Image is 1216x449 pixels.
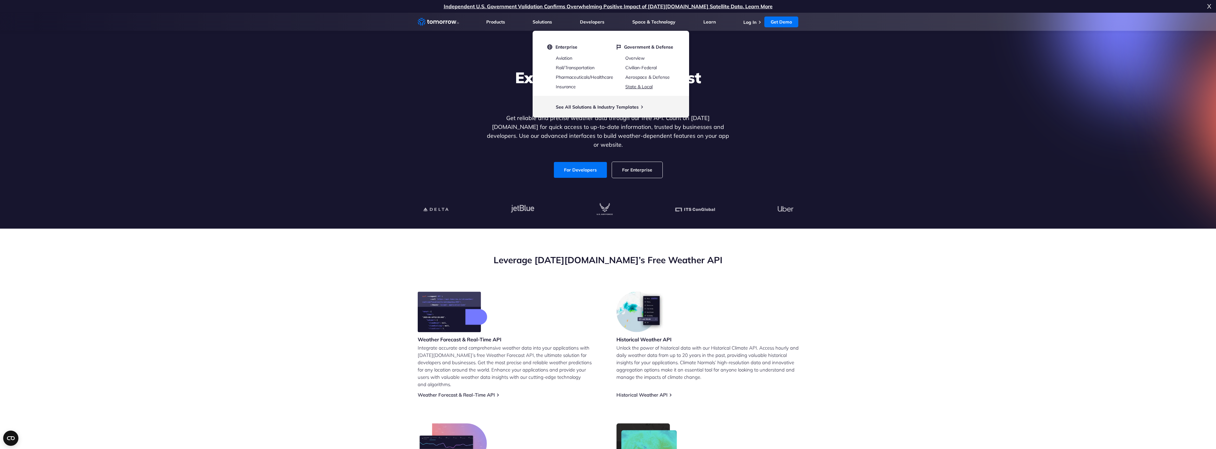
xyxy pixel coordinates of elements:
a: State & Local [625,84,653,90]
p: Get reliable and precise weather data through our free API. Count on [DATE][DOMAIN_NAME] for quic... [486,114,731,149]
a: See All Solutions & Industry Templates [556,104,639,110]
a: Products [486,19,505,25]
p: Integrate accurate and comprehensive weather data into your applications with [DATE][DOMAIN_NAME]... [418,344,600,388]
a: Developers [580,19,604,25]
a: Insurance [556,84,576,90]
a: For Enterprise [612,162,662,178]
h3: Historical Weather API [616,336,672,343]
a: Overview [625,55,645,61]
h3: Weather Forecast & Real-Time API [418,336,502,343]
h1: Explore the World’s Best Weather API [486,68,731,106]
img: flag.svg [617,44,621,50]
a: Weather Forecast & Real-Time API [418,392,495,398]
a: Pharmaceuticals/Healthcare [556,74,613,80]
a: For Developers [554,162,607,178]
a: Independent U.S. Government Validation Confirms Overwhelming Positive Impact of [DATE][DOMAIN_NAM... [444,3,773,10]
p: Unlock the power of historical data with our Historical Climate API. Access hourly and daily weat... [616,344,799,381]
a: Aerospace & Defense [625,74,670,80]
a: Space & Technology [632,19,675,25]
a: Rail/Transportation [556,65,595,70]
a: Log In [743,19,756,25]
a: Learn [703,19,716,25]
span: Enterprise [555,44,577,50]
a: Solutions [533,19,552,25]
a: Aviation [556,55,572,61]
img: globe.svg [547,44,552,50]
button: Open CMP widget [3,431,18,446]
a: Civilian-Federal [625,65,657,70]
a: Historical Weather API [616,392,668,398]
a: Get Demo [764,17,798,27]
h2: Leverage [DATE][DOMAIN_NAME]’s Free Weather API [418,254,799,266]
span: Government & Defense [624,44,673,50]
a: Home link [418,17,459,27]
